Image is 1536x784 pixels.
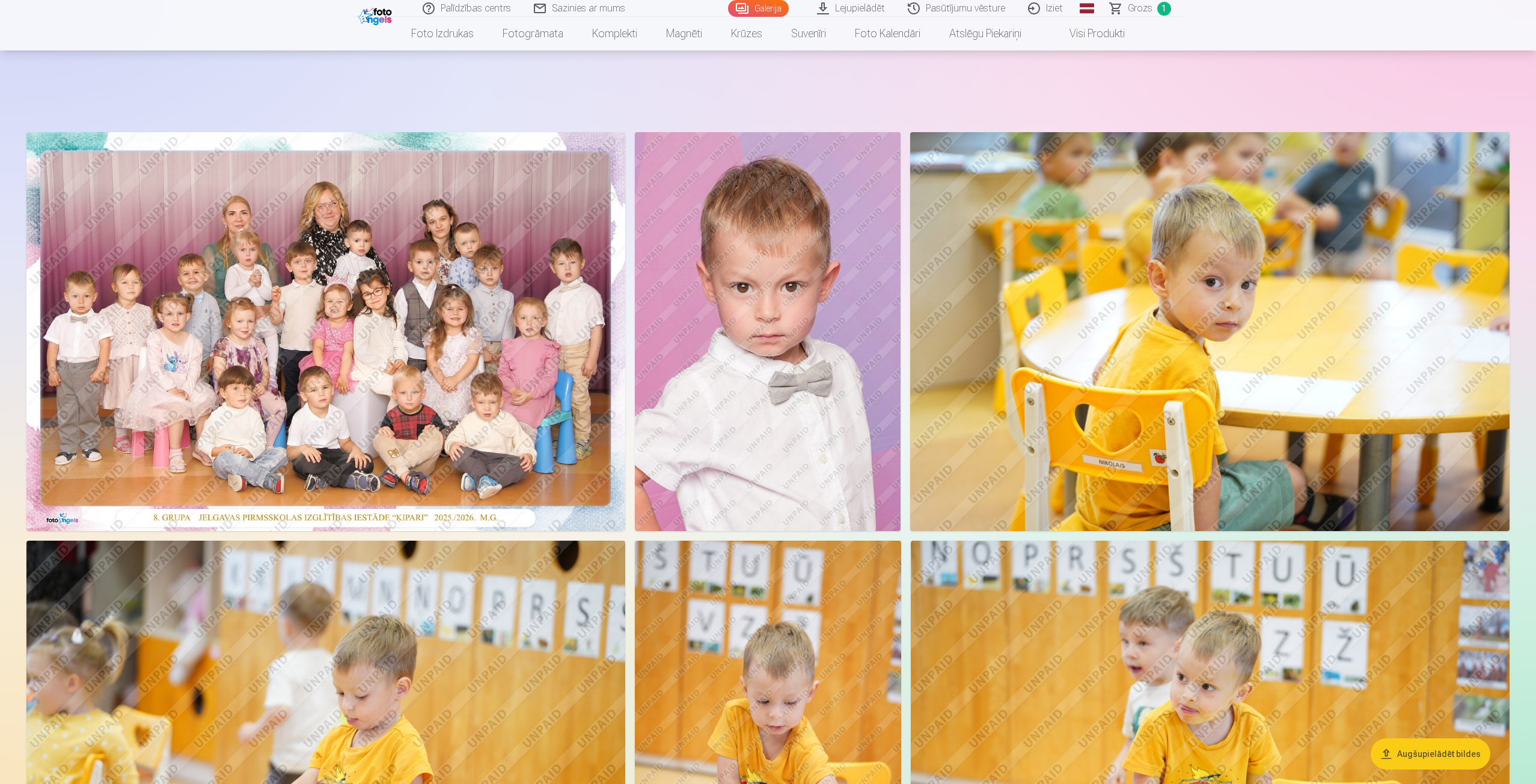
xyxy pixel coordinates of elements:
[488,17,578,50] a: Fotogrāmata
[578,17,652,50] a: Komplekti
[777,17,840,50] a: Suvenīri
[1036,17,1139,50] a: Visi produkti
[935,17,1036,50] a: Atslēgu piekariņi
[1128,1,1152,16] span: Grozs
[358,5,395,25] img: /fa1
[1157,2,1171,16] span: 1
[717,17,777,50] a: Krūzes
[840,17,935,50] a: Foto kalendāri
[652,17,717,50] a: Magnēti
[1371,738,1490,770] button: Augšupielādēt bildes
[397,17,488,50] a: Foto izdrukas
